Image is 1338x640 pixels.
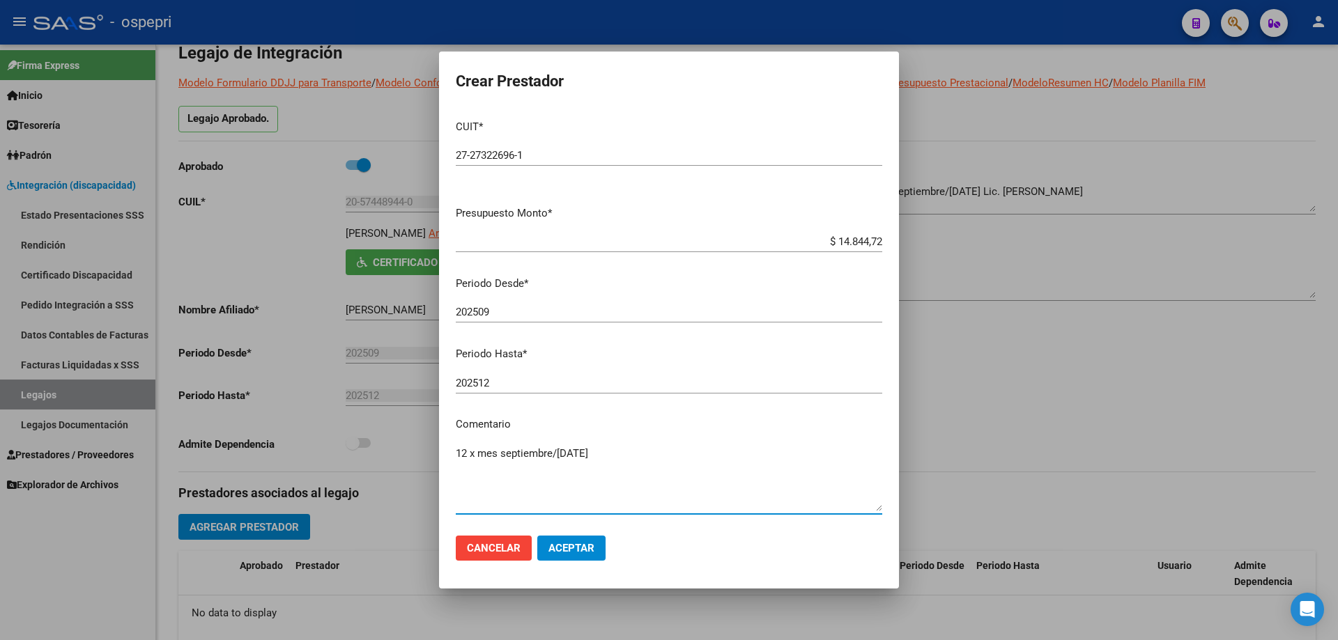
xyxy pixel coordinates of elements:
button: Cancelar [456,536,532,561]
p: Periodo Hasta [456,346,882,362]
h2: Crear Prestador [456,68,882,95]
p: Comentario [456,416,882,432]
button: Aceptar [537,536,606,561]
span: Aceptar [548,542,594,554]
span: Cancelar [467,542,521,554]
div: Open Intercom Messenger [1291,593,1324,626]
p: Periodo Desde [456,276,882,292]
p: CUIT [456,119,882,135]
p: Presupuesto Monto [456,205,882,221]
